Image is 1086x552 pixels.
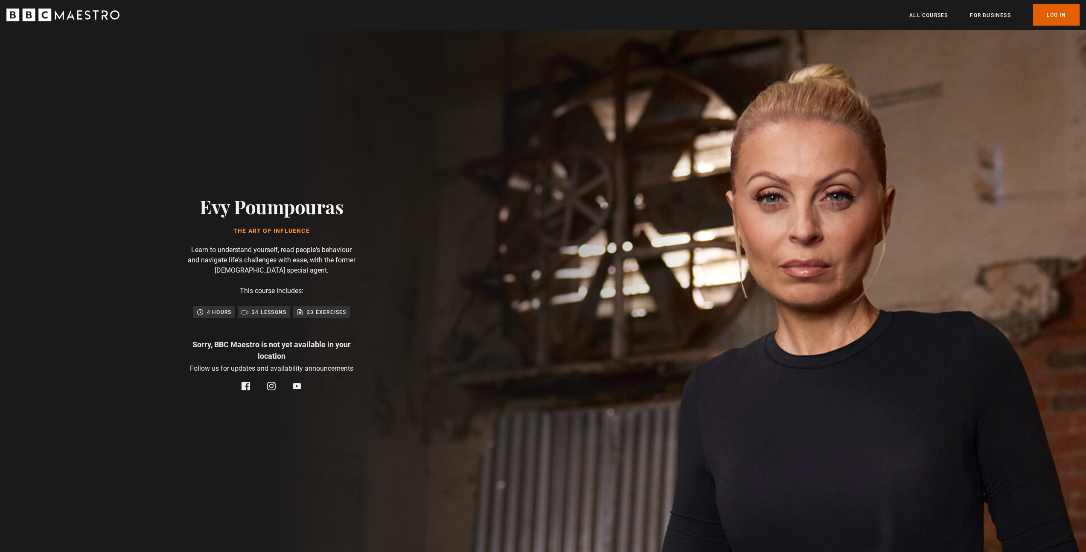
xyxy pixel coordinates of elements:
[207,308,231,317] p: 4 hours
[909,4,1080,26] nav: Primary
[200,195,343,217] h2: Evy Poumpouras
[252,308,286,317] p: 24 lessons
[909,11,948,20] a: All Courses
[307,308,346,317] p: 23 exercises
[200,228,343,235] h1: The Art of Influence
[186,339,357,362] p: Sorry, BBC Maestro is not yet available in your location
[6,9,119,21] svg: BBC Maestro
[970,11,1010,20] a: For business
[186,245,357,276] p: Learn to understand yourself, read people's behaviour and navigate life's challenges with ease, w...
[1033,4,1080,26] a: Log In
[240,286,303,296] p: This course includes:
[190,363,353,374] p: Follow us for updates and availability announcements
